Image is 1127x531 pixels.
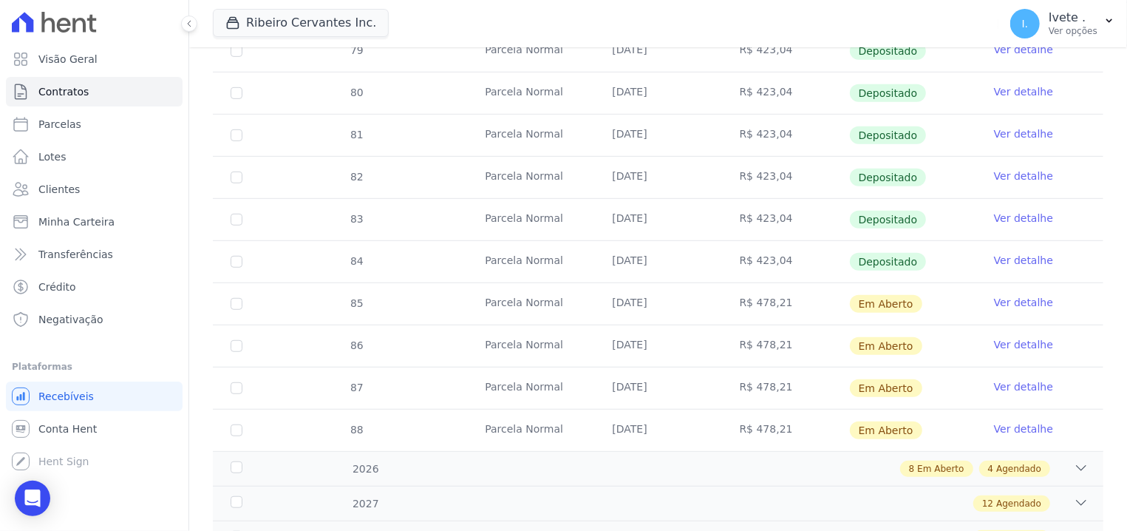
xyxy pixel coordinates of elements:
td: R$ 423,04 [722,199,849,240]
span: 83 [349,213,364,225]
td: R$ 478,21 [722,325,849,367]
input: default [231,425,242,436]
input: default [231,298,242,310]
span: Em Aberto [850,295,922,313]
td: [DATE] [594,157,721,198]
span: 84 [349,255,364,267]
span: Depositado [850,211,927,229]
a: Ver detalhe [994,169,1053,183]
td: [DATE] [594,410,721,451]
span: 4 [988,462,994,476]
td: R$ 423,04 [722,115,849,156]
td: Parcela Normal [467,72,594,114]
span: Recebíveis [38,389,94,404]
span: I. [1022,18,1029,29]
td: Parcela Normal [467,241,594,283]
span: Contratos [38,84,89,99]
a: Ver detalhe [994,126,1053,141]
td: Parcela Normal [467,30,594,72]
td: Parcela Normal [467,368,594,409]
a: Ver detalhe [994,211,1053,226]
span: Agendado [996,462,1041,476]
input: default [231,340,242,352]
span: 87 [349,382,364,393]
td: R$ 478,21 [722,410,849,451]
td: [DATE] [594,325,721,367]
div: Open Intercom Messenger [15,481,50,516]
a: Recebíveis [6,382,183,411]
span: Depositado [850,126,927,144]
td: R$ 423,04 [722,72,849,114]
a: Visão Geral [6,44,183,74]
a: Transferências [6,240,183,269]
a: Conta Hent [6,414,183,444]
span: Parcelas [38,117,81,132]
span: 88 [349,424,364,436]
a: Clientes [6,175,183,204]
input: Só é possível selecionar pagamentos em aberto [231,256,242,268]
td: Parcela Normal [467,157,594,198]
td: [DATE] [594,283,721,325]
span: Minha Carteira [38,214,115,229]
span: 8 [909,462,915,476]
span: Negativação [38,312,103,327]
span: Agendado [996,497,1041,510]
a: Parcelas [6,109,183,139]
td: R$ 423,04 [722,241,849,283]
td: [DATE] [594,368,721,409]
a: Lotes [6,142,183,172]
span: 12 [982,497,993,510]
span: Clientes [38,182,80,197]
input: Só é possível selecionar pagamentos em aberto [231,214,242,226]
td: [DATE] [594,241,721,283]
input: Só é possível selecionar pagamentos em aberto [231,129,242,141]
a: Ver detalhe [994,422,1053,436]
span: Visão Geral [38,52,98,67]
div: Plataformas [12,358,177,376]
td: Parcela Normal [467,283,594,325]
p: Ivete . [1049,10,1097,25]
span: Crédito [38,280,76,294]
input: Só é possível selecionar pagamentos em aberto [231,45,242,57]
td: [DATE] [594,199,721,240]
td: Parcela Normal [467,199,594,240]
a: Negativação [6,305,183,334]
a: Ver detalhe [994,42,1053,57]
p: Ver opções [1049,25,1097,37]
span: 82 [349,171,364,183]
span: 86 [349,339,364,351]
span: 79 [349,44,364,56]
td: [DATE] [594,30,721,72]
span: Depositado [850,169,927,186]
span: Transferências [38,247,113,262]
td: [DATE] [594,115,721,156]
td: Parcela Normal [467,325,594,367]
a: Ver detalhe [994,84,1053,99]
button: Ribeiro Cervantes Inc. [213,9,389,37]
span: 80 [349,87,364,98]
td: R$ 478,21 [722,283,849,325]
span: Depositado [850,84,927,102]
a: Ver detalhe [994,253,1053,268]
input: default [231,382,242,394]
a: Minha Carteira [6,207,183,237]
a: Ver detalhe [994,379,1053,394]
a: Ver detalhe [994,337,1053,352]
td: Parcela Normal [467,410,594,451]
td: [DATE] [594,72,721,114]
td: R$ 423,04 [722,157,849,198]
span: 85 [349,297,364,309]
td: R$ 423,04 [722,30,849,72]
span: Em Aberto [850,379,922,397]
span: Depositado [850,42,927,60]
input: Só é possível selecionar pagamentos em aberto [231,172,242,183]
button: I. Ivete . Ver opções [998,3,1127,44]
a: Crédito [6,272,183,302]
td: Parcela Normal [467,115,594,156]
span: Lotes [38,149,67,164]
td: R$ 478,21 [722,368,849,409]
input: Só é possível selecionar pagamentos em aberto [231,87,242,99]
span: Depositado [850,253,927,271]
span: Em Aberto [850,337,922,355]
span: Em Aberto [917,462,964,476]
